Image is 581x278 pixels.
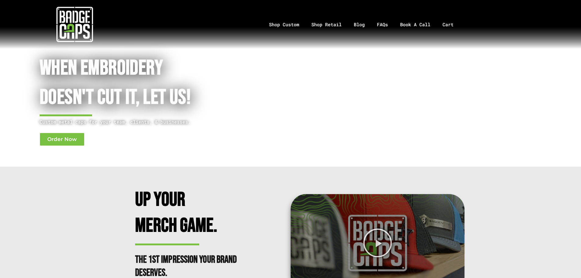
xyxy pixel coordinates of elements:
h2: Up Your Merch Game. [135,187,242,239]
img: badgecaps white logo with green acccent [56,6,93,43]
a: Shop Custom [263,9,305,41]
a: Blog [348,9,371,41]
div: Play Video [363,228,393,258]
p: Custom metal caps for your team, clients, & businesses. [40,118,258,126]
a: Order Now [40,133,84,146]
a: Shop Retail [305,9,348,41]
a: Cart [436,9,467,41]
span: Order Now [47,137,77,142]
a: Book A Call [394,9,436,41]
a: FAQs [371,9,394,41]
h1: When Embroidery Doesn't cut it, Let Us! [40,54,258,113]
nav: Menu [149,9,581,41]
